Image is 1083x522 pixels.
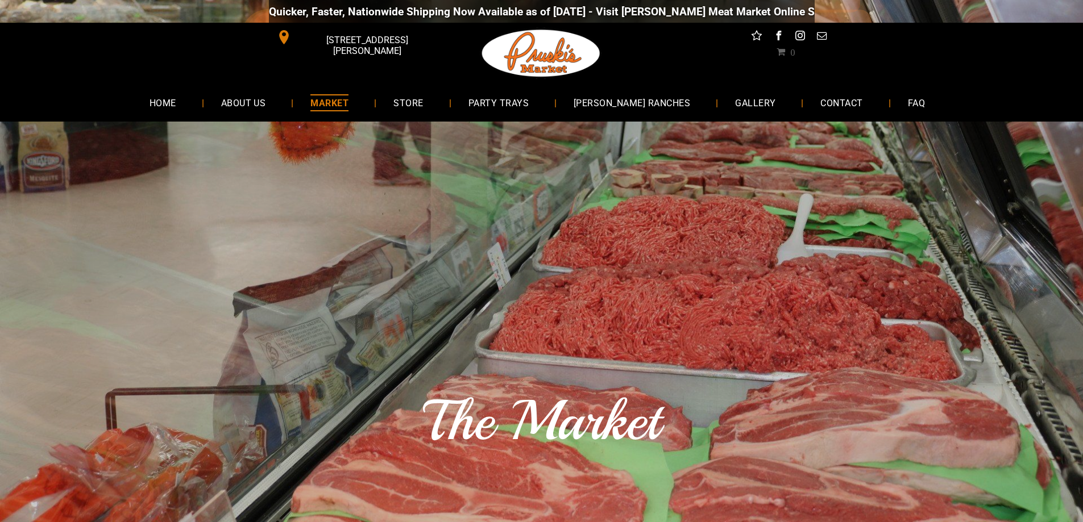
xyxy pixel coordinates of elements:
[132,87,193,118] a: HOME
[269,28,443,46] a: [STREET_ADDRESS][PERSON_NAME]
[204,87,283,118] a: ABOUT US
[423,386,660,456] span: The Market
[376,87,440,118] a: STORE
[803,87,879,118] a: CONTACT
[891,87,942,118] a: FAQ
[814,28,829,46] a: email
[718,87,792,118] a: GALLERY
[790,47,795,56] span: 0
[792,28,807,46] a: instagram
[451,87,546,118] a: PARTY TRAYS
[557,87,707,118] a: [PERSON_NAME] RANCHES
[293,87,366,118] a: MARKET
[749,28,764,46] a: Social network
[771,28,786,46] a: facebook
[293,29,440,62] span: [STREET_ADDRESS][PERSON_NAME]
[480,23,603,84] img: Pruski-s+Market+HQ+Logo2-1920w.png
